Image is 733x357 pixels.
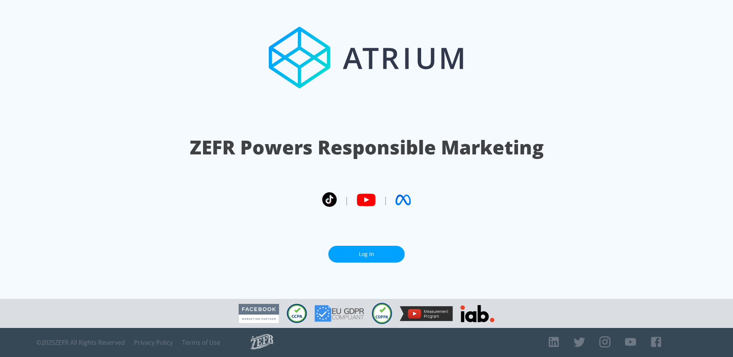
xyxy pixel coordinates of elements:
h1: ZEFR Powers Responsible Marketing [190,134,544,161]
span: | [344,194,349,206]
a: Terms of Use [182,339,220,346]
span: © 2025 ZEFR All Rights Reserved [36,339,125,346]
img: Facebook Marketing Partner [239,304,279,323]
span: | [383,194,388,206]
img: IAB [460,305,494,322]
img: COPPA Compliant [372,303,392,324]
img: CCPA Compliant [287,304,307,323]
a: Privacy Policy [134,339,173,346]
a: Log In [328,246,405,263]
img: GDPR Compliant [315,305,364,322]
img: YouTube Measurement Program [400,306,453,321]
